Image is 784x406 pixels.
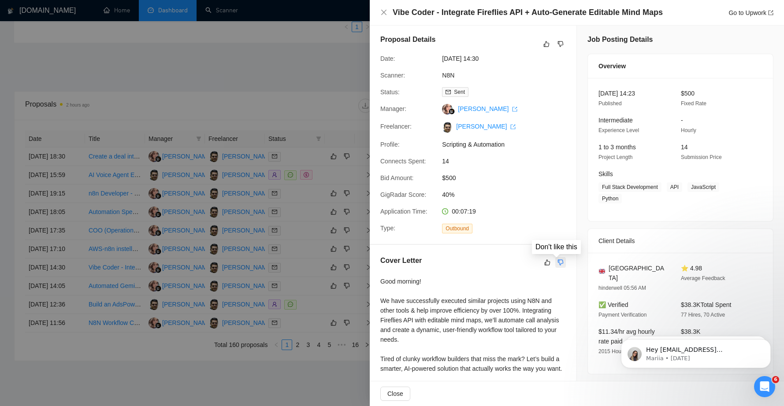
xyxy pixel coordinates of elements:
[772,376,779,383] span: 6
[442,156,574,166] span: 14
[535,243,577,251] div: Don't like this
[380,141,400,148] span: Profile:
[442,54,574,63] span: [DATE] 14:30
[38,26,152,146] span: Hey [EMAIL_ADDRESS][DOMAIN_NAME], Looks like your Upwork agency Pristine Pro Tech Pvt. Ltd. ran o...
[452,208,476,215] span: 00:07:19
[598,301,628,308] span: ✅ Verified
[587,34,653,45] h5: Job Posting Details
[380,225,395,232] span: Type:
[667,182,682,192] span: API
[442,72,454,79] a: N8N
[380,277,566,402] div: Good morning! We have successfully executed similar projects using N8N and other tools & help imp...
[598,348,626,354] span: 2015 Hours
[598,61,626,71] span: Overview
[681,127,696,133] span: Hourly
[598,182,661,192] span: Full Stack Development
[510,124,516,129] span: export
[598,170,613,177] span: Skills
[681,144,688,151] span: 14
[681,100,706,107] span: Fixed Rate
[380,34,435,45] h5: Proposal Details
[609,263,667,283] span: [GEOGRAPHIC_DATA]
[598,194,622,203] span: Python
[598,117,633,124] span: Intermediate
[598,328,655,345] span: $11.34/hr avg hourly rate paid
[681,301,731,308] span: $38.3K Total Spent
[541,39,552,49] button: like
[598,100,622,107] span: Published
[544,259,550,266] span: like
[380,9,387,16] span: close
[380,158,426,165] span: Connects Spent:
[38,34,152,42] p: Message from Mariia, sent 2w ago
[380,208,427,215] span: Application Time:
[681,312,725,318] span: 77 Hires, 70 Active
[555,39,566,49] button: dislike
[542,257,553,268] button: like
[442,224,472,233] span: Outbound
[449,108,455,114] img: gigradar-bm.png
[380,55,395,62] span: Date:
[543,41,550,48] span: like
[442,208,448,214] span: clock-circle
[555,257,566,268] button: dislike
[598,90,635,97] span: [DATE] 14:23
[557,41,564,48] span: dislike
[681,90,695,97] span: $500
[681,265,702,272] span: ⭐ 4.98
[442,173,574,183] span: $500
[598,229,762,253] div: Client Details
[380,72,405,79] span: Scanner:
[442,140,574,149] span: Scripting & Automation
[598,127,639,133] span: Experience Level
[442,190,574,199] span: 40%
[681,154,722,160] span: Submission Price
[393,7,663,18] h4: Vibe Coder - Integrate Fireflies API + Auto-Generate Editable Mind Maps
[454,89,465,95] span: Sent
[380,174,414,181] span: Bid Amount:
[598,312,647,318] span: Payment Verification
[446,89,451,95] span: mail
[380,255,422,266] h5: Cover Letter
[512,107,517,112] span: export
[599,268,605,274] img: 🇬🇧
[598,144,636,151] span: 1 to 3 months
[687,182,719,192] span: JavaScript
[380,191,426,198] span: GigRadar Score:
[681,275,725,281] span: Average Feedback
[380,387,410,401] button: Close
[387,389,403,399] span: Close
[598,154,632,160] span: Project Length
[380,105,406,112] span: Manager:
[380,123,412,130] span: Freelancer:
[608,321,784,382] iframe: Intercom notifications message
[380,9,387,16] button: Close
[380,89,400,96] span: Status:
[557,259,564,266] span: dislike
[442,122,453,133] img: c1iKeaDyC9pHXJQXmUk0g40TM3sE0rMXz21osXO1jjsCb16zoZlqDQBQw1TD_b2kFE
[728,9,773,16] a: Go to Upworkexport
[458,105,517,112] a: [PERSON_NAME] export
[768,10,773,15] span: export
[754,376,775,397] iframe: Intercom live chat
[456,123,516,130] a: [PERSON_NAME] export
[598,285,646,291] span: hinderwell 05:56 AM
[681,117,683,124] span: -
